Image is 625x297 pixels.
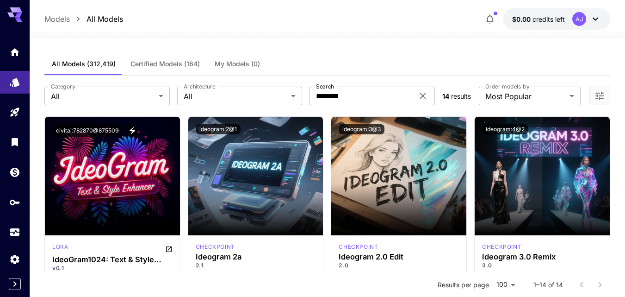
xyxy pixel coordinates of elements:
label: Order models by [485,82,529,90]
div: Wallet [9,166,20,178]
button: Expand sidebar [9,278,21,290]
p: 2.0 [339,261,459,270]
div: $0.00 [512,14,565,24]
div: ideogram2a [196,243,235,251]
span: All [51,91,155,102]
p: 2.1 [196,261,316,270]
button: Open in CivitAI [165,243,173,254]
h3: IdeoGram1024: Text & Style Enhancer | Flux.1 D LoRa [52,255,173,264]
p: Results per page [438,280,489,290]
p: checkpoint [482,243,521,251]
div: Usage [9,227,20,238]
h3: Ideogram 2a [196,253,316,261]
div: Playground [9,107,20,118]
div: 100 [493,278,519,291]
button: $0.00AJ [503,8,610,30]
button: ideogram:2@1 [196,124,241,134]
button: Open more filters [594,90,605,102]
p: 1–14 of 14 [533,280,563,290]
div: Models [9,76,20,88]
h3: Ideogram 3.0 Remix [482,253,602,261]
a: Models [44,13,70,25]
p: checkpoint [339,243,378,251]
span: 14 [442,92,449,100]
div: Library [9,136,20,148]
span: All [184,91,287,102]
div: AJ [572,12,586,26]
span: Certified Models (164) [130,60,200,68]
label: Search [316,82,334,90]
span: results [451,92,471,100]
p: lora [52,243,68,251]
div: ideogram2 [339,243,378,251]
button: ideogram:4@2 [482,124,528,134]
a: All Models [87,13,123,25]
button: ideogram:3@3 [339,124,384,134]
button: civitai:782870@875509 [52,124,122,137]
h3: Ideogram 2.0 Edit [339,253,459,261]
nav: breadcrumb [44,13,123,25]
p: v0.1 [52,264,173,272]
span: credits left [532,15,565,23]
label: Architecture [184,82,215,90]
span: $0.00 [512,15,532,23]
div: ideogram3 [482,243,521,251]
span: All Models (312,419) [52,60,116,68]
p: 3.0 [482,261,602,270]
label: Category [51,82,75,90]
p: checkpoint [196,243,235,251]
div: FLUX.1 D [52,243,68,254]
div: Settings [9,253,20,265]
button: View trigger words [126,124,138,137]
span: Most Popular [485,91,566,102]
div: API Keys [9,196,20,208]
span: My Models (0) [215,60,260,68]
div: Home [9,46,20,58]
